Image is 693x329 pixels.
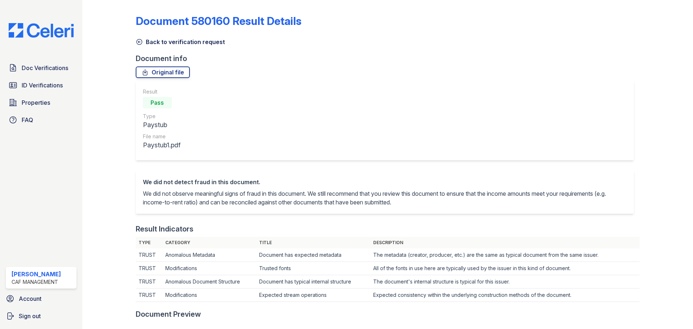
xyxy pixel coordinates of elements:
th: Type [136,237,163,248]
td: Modifications [162,262,256,275]
a: FAQ [6,113,77,127]
th: Description [370,237,640,248]
div: [PERSON_NAME] [12,270,61,278]
div: Pass [143,97,172,108]
div: Document Preview [136,309,201,319]
td: Document has typical internal structure [256,275,370,289]
a: Back to verification request [136,38,225,46]
td: TRUST [136,262,163,275]
th: Category [162,237,256,248]
div: Result Indicators [136,224,193,234]
span: Sign out [19,312,41,320]
a: Account [3,291,79,306]
td: The document's internal structure is typical for this issuer. [370,275,640,289]
td: TRUST [136,275,163,289]
span: Doc Verifications [22,64,68,72]
a: Document 580160 Result Details [136,14,301,27]
span: FAQ [22,116,33,124]
div: File name [143,133,180,140]
a: ID Verifications [6,78,77,92]
span: ID Verifications [22,81,63,90]
div: Type [143,113,180,120]
a: Properties [6,95,77,110]
td: Anomalous Metadata [162,248,256,262]
a: Original file [136,66,190,78]
td: Expected consistency within the underlying construction methods of the document. [370,289,640,302]
th: Title [256,237,370,248]
td: TRUST [136,289,163,302]
p: We did not observe meaningful signs of fraud in this document. We still recommend that you review... [143,189,627,207]
td: Document has expected metadata [256,248,370,262]
a: Sign out [3,309,79,323]
div: Document info [136,53,640,64]
td: TRUST [136,248,163,262]
div: Paystub1.pdf [143,140,180,150]
span: Account [19,294,42,303]
div: CAF Management [12,278,61,286]
img: CE_Logo_Blue-a8612792a0a2168367f1c8372b55b34899dd931a85d93a1a3d3e32e68fde9ad4.png [3,23,79,38]
a: Doc Verifications [6,61,77,75]
td: Anomalous Document Structure [162,275,256,289]
span: Properties [22,98,50,107]
div: Paystub [143,120,180,130]
div: We did not detect fraud in this document. [143,178,627,186]
td: Modifications [162,289,256,302]
div: Result [143,88,180,95]
td: Trusted fonts [256,262,370,275]
td: Expected stream operations [256,289,370,302]
td: All of the fonts in use here are typically used by the issuer in this kind of document. [370,262,640,275]
td: The metadata (creator, producer, etc.) are the same as typical document from the same issuer. [370,248,640,262]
